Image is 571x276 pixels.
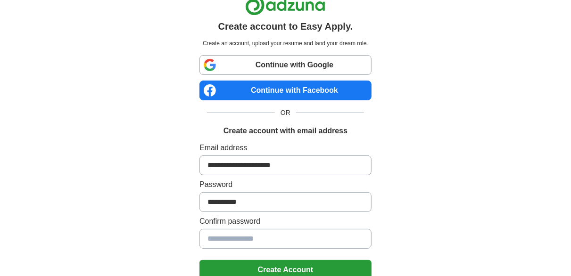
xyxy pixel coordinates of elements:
h1: Create account with email address [223,125,348,137]
label: Confirm password [199,216,372,227]
h1: Create account to Easy Apply. [218,19,353,33]
label: Password [199,179,372,190]
p: Create an account, upload your resume and land your dream role. [201,39,370,48]
a: Continue with Google [199,55,372,75]
label: Email address [199,142,372,154]
a: Continue with Facebook [199,81,372,100]
span: OR [275,108,296,118]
